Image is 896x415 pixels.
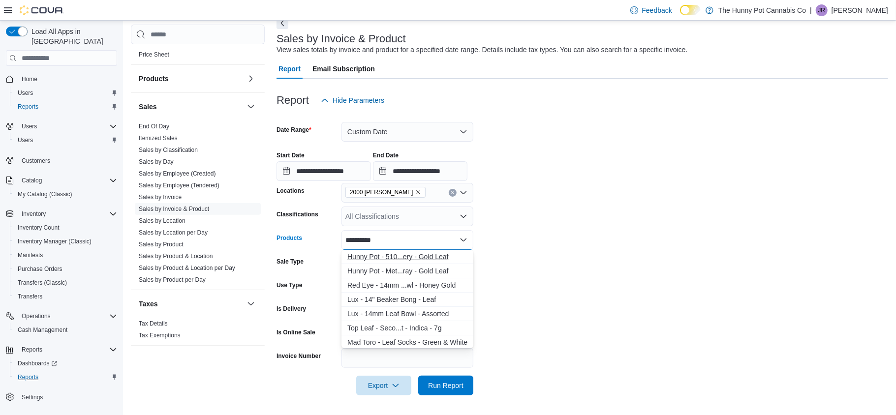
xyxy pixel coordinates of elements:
[373,151,399,159] label: End Date
[14,291,117,302] span: Transfers
[18,265,62,273] span: Purchase Orders
[818,4,826,16] span: JR
[18,251,43,259] span: Manifests
[131,49,265,64] div: Pricing
[373,161,467,181] input: Press the down key to open a popover containing a calendar.
[347,337,467,347] div: Mad Toro - Leaf Socks - Green & White
[14,277,117,289] span: Transfers (Classic)
[680,15,680,16] span: Dark Mode
[460,189,467,197] button: Open list of options
[18,73,41,85] a: Home
[139,331,181,339] span: Tax Exemptions
[139,265,235,271] a: Sales by Product & Location per Day
[18,89,33,97] span: Users
[14,236,95,247] a: Inventory Manager (Classic)
[139,102,157,112] h3: Sales
[139,51,169,58] a: Price Sheet
[347,309,467,319] div: Lux - 14mm Leaf Bowl - Assorted
[139,102,243,112] button: Sales
[460,236,467,244] button: Close list of options
[277,187,305,195] label: Locations
[139,229,208,236] a: Sales by Location per Day
[341,307,473,321] button: Lux - 14mm Leaf Bowl - Assorted
[345,187,426,198] span: 2000 Appleby
[18,359,57,367] span: Dashboards
[14,263,66,275] a: Purchase Orders
[139,170,216,178] span: Sales by Employee (Created)
[14,222,117,234] span: Inventory Count
[18,373,38,381] span: Reports
[680,5,701,15] input: Dark Mode
[460,212,467,220] button: Open list of options
[139,74,243,84] button: Products
[14,357,61,369] a: Dashboards
[642,5,672,15] span: Feedback
[341,278,473,293] button: Red Eye - 14mm Big Leaf Cone Bowl - Honey Gold
[22,157,50,165] span: Customers
[2,174,121,187] button: Catalog
[347,280,467,290] div: Red Eye - 14mm ...wl - Honey Gold
[347,323,467,333] div: Top Leaf - Seco...t - Indica - 7g
[22,177,42,184] span: Catalog
[139,147,198,153] a: Sales by Classification
[18,190,72,198] span: My Catalog (Classic)
[14,134,117,146] span: Users
[18,391,47,403] a: Settings
[14,371,117,383] span: Reports
[10,133,121,147] button: Users
[14,324,117,336] span: Cash Management
[139,332,181,339] a: Tax Exemptions
[2,119,121,133] button: Users
[18,175,117,186] span: Catalog
[14,249,117,261] span: Manifests
[10,370,121,384] button: Reports
[18,224,60,232] span: Inventory Count
[277,234,302,242] label: Products
[20,5,64,15] img: Cova
[139,320,168,327] a: Tax Details
[139,158,174,165] a: Sales by Day
[10,290,121,303] button: Transfers
[18,344,117,356] span: Reports
[139,217,185,225] span: Sales by Location
[139,194,182,201] a: Sales by Invoice
[10,276,121,290] button: Transfers (Classic)
[18,154,117,166] span: Customers
[2,343,121,356] button: Reports
[277,161,371,181] input: Press the down key to open a popover containing a calendar.
[245,73,257,85] button: Products
[277,281,302,289] label: Use Type
[18,344,46,356] button: Reports
[277,352,321,360] label: Invoice Number
[341,335,473,350] button: Mad Toro - Leaf Socks - Green & White
[139,74,169,84] h3: Products
[347,252,467,262] div: Hunny Pot - 510...ery - Gold Leaf
[139,252,213,260] span: Sales by Product & Location
[626,0,676,20] a: Feedback
[341,250,473,264] button: Hunny Pot - 510 Draw Battery - Gold Leaf
[139,276,206,283] a: Sales by Product per Day
[18,73,117,85] span: Home
[139,264,235,272] span: Sales by Product & Location per Day
[139,182,219,189] a: Sales by Employee (Tendered)
[277,328,315,336] label: Is Online Sale
[10,235,121,248] button: Inventory Manager (Classic)
[10,100,121,114] button: Reports
[139,217,185,224] a: Sales by Location
[14,236,117,247] span: Inventory Manager (Classic)
[10,356,121,370] a: Dashboards
[139,206,209,212] a: Sales by Invoice & Product
[718,4,806,16] p: The Hunny Pot Cannabis Co
[347,295,467,304] div: Lux - 14" Beaker Bong - Leaf
[139,241,184,248] a: Sales by Product
[341,321,473,335] button: Top Leaf - Second Breakfast - Indica - 7g
[10,262,121,276] button: Purchase Orders
[139,135,178,142] a: Itemized Sales
[14,371,42,383] a: Reports
[18,391,117,403] span: Settings
[139,123,169,130] a: End Of Day
[18,279,67,287] span: Transfers (Classic)
[139,51,169,59] span: Price Sheet
[22,312,51,320] span: Operations
[245,298,257,310] button: Taxes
